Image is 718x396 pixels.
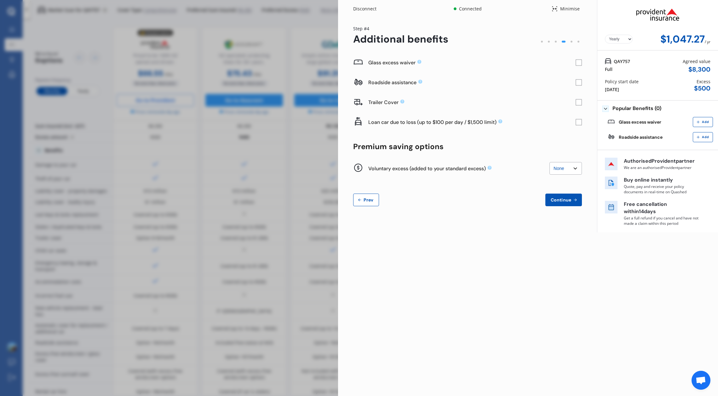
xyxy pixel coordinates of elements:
[368,99,576,106] div: Trailer Cover
[624,158,699,165] p: Authorised Provident partner
[353,142,582,151] div: Premium saving options
[368,165,549,172] div: Voluntary excess (added to your standard excess)
[605,177,617,189] img: buy online icon
[605,86,619,93] div: [DATE]
[353,6,383,12] div: Disconnect
[362,197,375,202] span: Prev
[624,177,699,184] p: Buy online instantly
[705,33,710,45] div: / yr
[694,85,710,92] div: $ 500
[688,66,710,73] div: $ 8,300
[701,120,710,124] span: Add
[605,66,612,73] div: Full
[605,78,639,85] div: Policy start date
[624,201,699,215] p: Free cancellation within 14 days
[558,6,582,12] div: Minimise
[624,184,699,195] p: Quote, pay and receive your policy documents in real-time on Quashed
[605,201,617,213] img: free cancel icon
[549,197,572,202] span: Continue
[353,194,379,206] button: Prev
[605,158,617,170] img: insurer icon
[692,371,710,390] div: Open chat
[612,106,661,112] span: Popular Benefits (0)
[545,194,582,206] button: Continue
[353,25,448,32] div: Step # 4
[619,119,661,125] div: Glass excess waiver
[624,215,699,226] p: Get a full refund if you cancel and have not made a claim within this period
[619,135,663,140] div: Roadside assistance
[614,58,630,65] span: QAY757
[701,135,710,139] span: Add
[353,33,448,45] div: Additional benefits
[368,79,576,86] div: Roadside assistance
[624,165,699,170] p: We are an authorised Provident partner
[697,78,710,85] div: Excess
[683,58,710,65] div: Agreed value
[368,119,576,125] div: Loan car due to loss (up to $100 per day / $1,500 limit)
[626,3,690,26] img: Provident.png
[458,6,483,12] div: Connected
[368,59,576,66] div: Glass excess waiver
[660,33,705,45] div: $1,047.27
